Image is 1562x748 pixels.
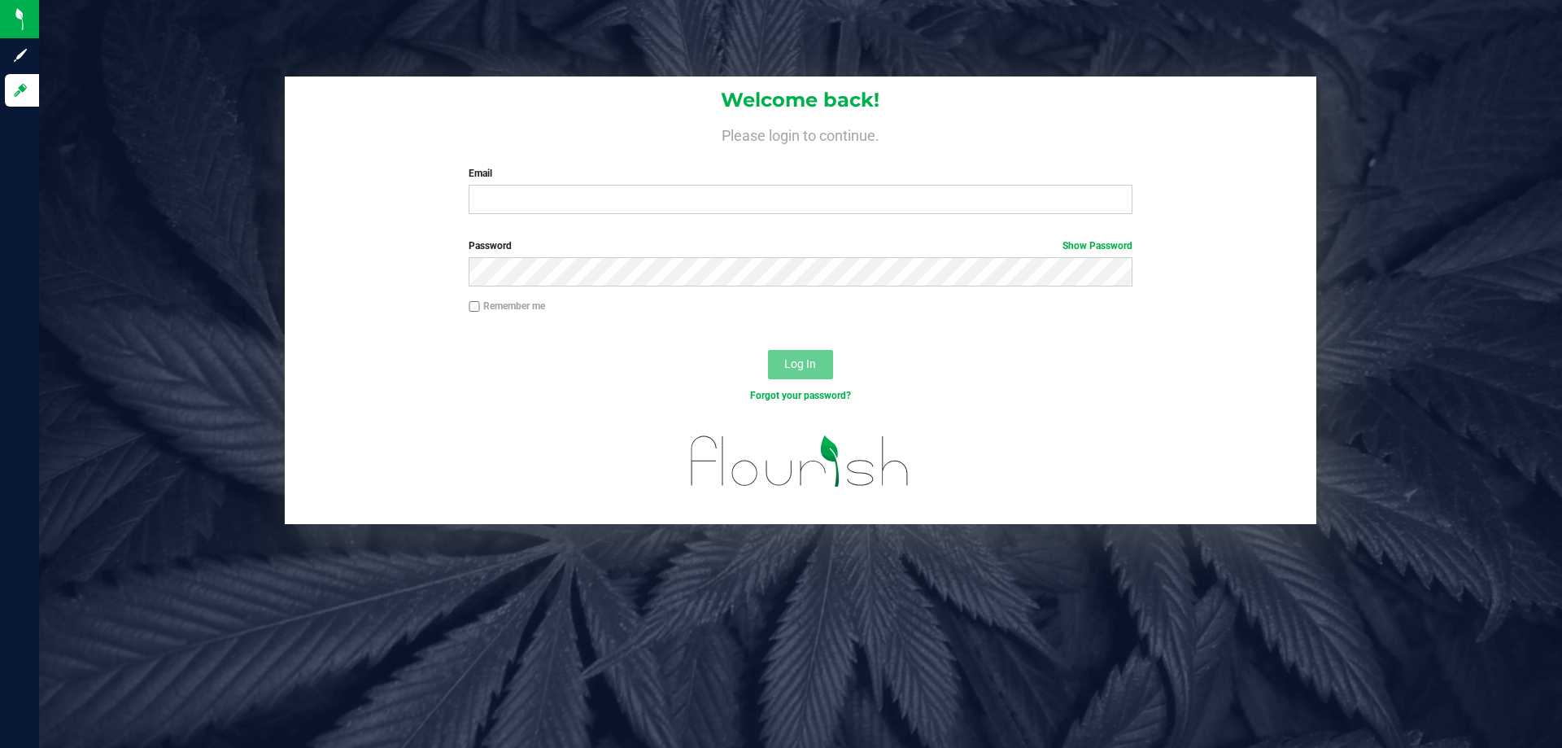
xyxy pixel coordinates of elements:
[285,124,1316,143] h4: Please login to continue.
[469,299,545,313] label: Remember me
[285,90,1316,111] h1: Welcome back!
[469,301,480,313] input: Remember me
[671,420,929,503] img: flourish_logo.svg
[768,350,833,379] button: Log In
[469,240,512,252] span: Password
[1062,240,1132,252] a: Show Password
[750,390,851,401] a: Forgot your password?
[12,47,28,63] inline-svg: Sign up
[784,357,816,370] span: Log In
[469,166,1132,181] label: Email
[12,82,28,98] inline-svg: Log in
